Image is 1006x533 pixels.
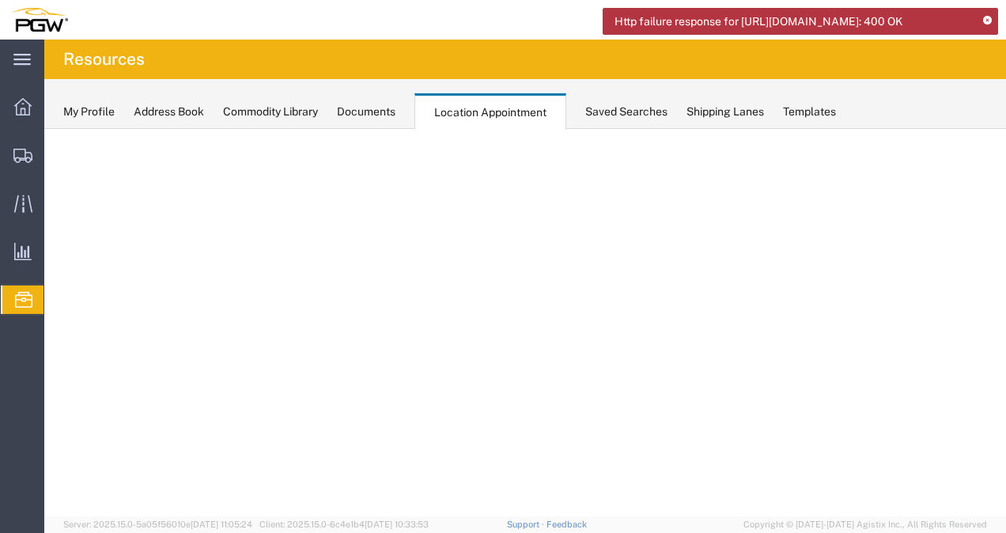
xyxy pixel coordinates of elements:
[615,13,903,30] span: Http failure response for [URL][DOMAIN_NAME]: 400 OK
[365,520,429,529] span: [DATE] 10:33:53
[191,520,252,529] span: [DATE] 11:05:24
[585,104,668,120] div: Saved Searches
[414,93,566,130] div: Location Appointment
[134,104,204,120] div: Address Book
[259,520,429,529] span: Client: 2025.15.0-6c4e1b4
[63,104,115,120] div: My Profile
[44,129,1006,516] iframe: FS Legacy Container
[507,520,546,529] a: Support
[337,104,395,120] div: Documents
[686,104,764,120] div: Shipping Lanes
[63,520,252,529] span: Server: 2025.15.0-5a05f56010e
[63,40,145,79] h4: Resources
[743,518,987,531] span: Copyright © [DATE]-[DATE] Agistix Inc., All Rights Reserved
[783,104,836,120] div: Templates
[11,8,68,32] img: logo
[546,520,587,529] a: Feedback
[223,104,318,120] div: Commodity Library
